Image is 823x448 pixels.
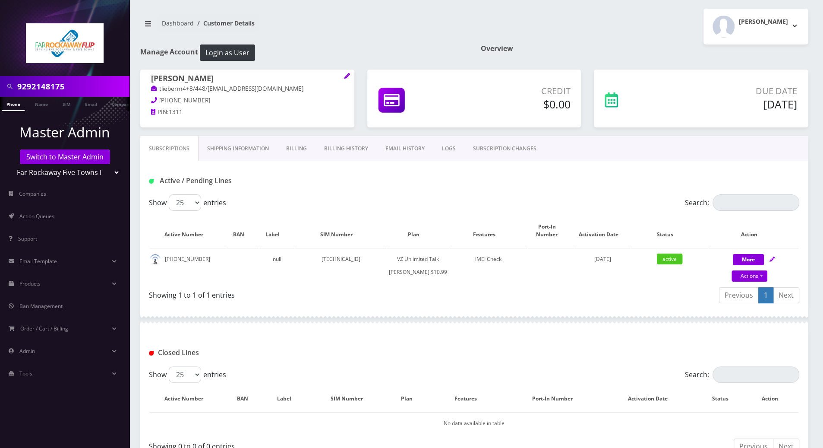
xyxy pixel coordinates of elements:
[151,85,303,93] a: tlieberm4+8/448/[EMAIL_ADDRESS][DOMAIN_NAME]
[169,366,201,383] select: Showentries
[149,349,357,357] h1: Closed Lines
[758,287,773,303] a: 1
[2,97,25,111] a: Phone
[150,412,798,434] td: No data available in table
[295,248,386,283] td: [TECHNICAL_ID]
[259,248,294,283] td: null
[267,386,311,411] th: Label: activate to sort column ascending
[295,214,386,247] th: SIM Number: activate to sort column ascending
[732,270,767,282] a: Actions
[200,44,255,61] button: Login as User
[713,194,799,211] input: Search:
[194,19,255,28] li: Customer Details
[149,351,154,356] img: Closed Lines
[450,253,527,266] div: IMEI Check
[19,213,54,220] span: Action Queues
[19,280,41,287] span: Products
[169,108,183,116] span: 1311
[387,214,449,247] th: Plan: activate to sort column ascending
[150,254,161,265] img: default.png
[19,190,46,197] span: Companies
[685,194,799,211] label: Search:
[673,85,797,98] p: Due Date
[162,19,194,27] a: Dashboard
[19,302,63,310] span: Ban Management
[31,97,52,110] a: Name
[605,386,699,411] th: Activation Date: activate to sort column ascending
[464,98,570,111] h5: $0.00
[151,74,344,84] h1: [PERSON_NAME]
[149,286,468,300] div: Showing 1 to 1 of 1 entries
[149,179,154,184] img: Active / Pending Lines
[575,214,630,247] th: Activation Date: activate to sort column ascending
[199,136,277,161] a: Shipping Information
[464,85,570,98] p: Credit
[387,248,449,283] td: VZ Unlimited Talk [PERSON_NAME] $10.99
[140,136,199,161] a: Subscriptions
[528,214,574,247] th: Port-In Number: activate to sort column ascending
[377,136,433,161] a: EMAIL HISTORY
[733,254,764,265] button: More
[149,177,357,185] h1: Active / Pending Lines
[739,18,788,25] h2: [PERSON_NAME]
[719,287,759,303] a: Previous
[150,386,227,411] th: Active Number: activate to sort column descending
[58,97,75,110] a: SIM
[773,287,799,303] a: Next
[685,366,799,383] label: Search:
[391,386,431,411] th: Plan: activate to sort column ascending
[750,386,798,411] th: Action : activate to sort column ascending
[594,255,611,263] span: [DATE]
[700,386,749,411] th: Status: activate to sort column ascending
[150,214,227,247] th: Active Number: activate to sort column ascending
[657,254,682,264] span: active
[433,136,464,161] a: LOGS
[713,366,799,383] input: Search:
[703,9,808,44] button: [PERSON_NAME]
[81,97,101,110] a: Email
[509,386,604,411] th: Port-In Number: activate to sort column ascending
[315,136,377,161] a: Billing History
[18,235,37,242] span: Support
[198,47,255,57] a: Login as User
[227,386,266,411] th: BAN: activate to sort column ascending
[481,44,808,53] h1: Overview
[19,257,57,265] span: Email Template
[26,23,104,63] img: Far Rockaway Five Towns Flip
[19,347,35,355] span: Admin
[227,214,259,247] th: BAN: activate to sort column ascending
[20,149,110,164] a: Switch to Master Admin
[17,78,127,95] input: Search in Company
[151,108,169,117] a: PIN:
[20,325,68,332] span: Order / Cart / Billing
[150,248,227,283] td: [PHONE_NUMBER]
[312,386,391,411] th: SIM Number: activate to sort column ascending
[149,366,226,383] label: Show entries
[673,98,797,111] h5: [DATE]
[107,97,136,110] a: Company
[709,214,798,247] th: Action: activate to sort column ascending
[169,194,201,211] select: Showentries
[259,214,294,247] th: Label: activate to sort column ascending
[140,44,468,61] h1: Manage Account
[464,136,545,161] a: SUBSCRIPTION CHANGES
[140,14,468,39] nav: breadcrumb
[159,96,210,104] span: [PHONE_NUMBER]
[631,214,708,247] th: Status: activate to sort column ascending
[277,136,315,161] a: Billing
[149,194,226,211] label: Show entries
[450,214,527,247] th: Features: activate to sort column ascending
[432,386,508,411] th: Features: activate to sort column ascending
[19,370,32,377] span: Tools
